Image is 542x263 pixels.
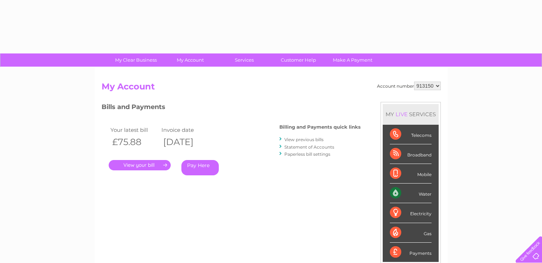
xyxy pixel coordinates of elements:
[284,151,330,157] a: Paperless bill settings
[377,82,441,90] div: Account number
[160,135,211,149] th: [DATE]
[181,160,219,175] a: Pay Here
[107,53,165,67] a: My Clear Business
[279,124,361,130] h4: Billing and Payments quick links
[383,104,439,124] div: MY SERVICES
[284,137,324,142] a: View previous bills
[102,102,361,114] h3: Bills and Payments
[390,203,432,223] div: Electricity
[160,125,211,135] td: Invoice date
[390,164,432,184] div: Mobile
[102,82,441,95] h2: My Account
[109,160,171,170] a: .
[390,184,432,203] div: Water
[109,135,160,149] th: £75.88
[390,125,432,144] div: Telecoms
[269,53,328,67] a: Customer Help
[284,144,334,150] a: Statement of Accounts
[109,125,160,135] td: Your latest bill
[390,144,432,164] div: Broadband
[390,243,432,262] div: Payments
[323,53,382,67] a: Make A Payment
[394,111,409,118] div: LIVE
[390,223,432,243] div: Gas
[215,53,274,67] a: Services
[161,53,220,67] a: My Account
